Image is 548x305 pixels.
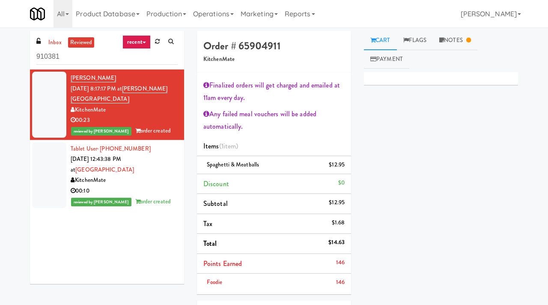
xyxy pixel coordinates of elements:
[46,37,64,48] a: inbox
[223,141,236,151] ng-pluralize: item
[71,155,121,174] span: [DATE] 12:43:38 PM at
[336,257,345,268] div: 146
[30,6,45,21] img: Micromart
[329,160,345,170] div: $12.95
[36,49,178,65] input: Search vision orders
[207,278,223,286] span: Foodie
[336,277,345,288] div: 146
[203,79,345,104] div: Finalized orders will get charged and emailed at 11am every day.
[71,145,151,153] a: Tablet User· [PHONE_NUMBER]
[71,175,178,186] div: KitchenMate
[328,237,345,248] div: $14.63
[135,127,171,135] span: order created
[97,145,151,153] span: · [PHONE_NUMBER]
[397,31,433,50] a: Flags
[71,115,178,126] div: 00:23
[135,197,171,205] span: order created
[71,85,122,93] span: [DATE] 8:17:17 PM at
[219,141,238,151] span: (1 )
[203,179,229,189] span: Discount
[203,56,345,63] h5: KitchenMate
[30,69,184,140] li: [PERSON_NAME][DATE] 8:17:17 PM at[PERSON_NAME][GEOGRAPHIC_DATA]KitchenMate00:23reviewed by [PERSO...
[207,160,259,169] span: Spaghetti & Meatballs
[329,197,345,208] div: $12.95
[364,50,409,69] a: Payment
[203,108,345,133] div: Any failed meal vouchers will be added automatically.
[68,37,95,48] a: reviewed
[203,239,217,248] span: Total
[71,105,178,115] div: KitchenMate
[122,35,151,49] a: recent
[203,259,242,269] span: Points Earned
[364,31,397,50] a: Cart
[203,141,238,151] span: Items
[203,199,228,208] span: Subtotal
[71,186,178,196] div: 00:10
[433,31,477,50] a: Notes
[71,127,131,136] span: reviewed by [PERSON_NAME]
[30,140,184,211] li: Tablet User· [PHONE_NUMBER][DATE] 12:43:38 PM at[GEOGRAPHIC_DATA]KitchenMate00:10reviewed by [PER...
[71,198,131,206] span: reviewed by [PERSON_NAME]
[203,40,345,51] h4: Order # 65904911
[203,219,212,229] span: Tax
[71,74,116,82] a: [PERSON_NAME]
[332,217,345,228] div: $1.68
[75,166,134,174] a: [GEOGRAPHIC_DATA]
[338,178,345,188] div: $0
